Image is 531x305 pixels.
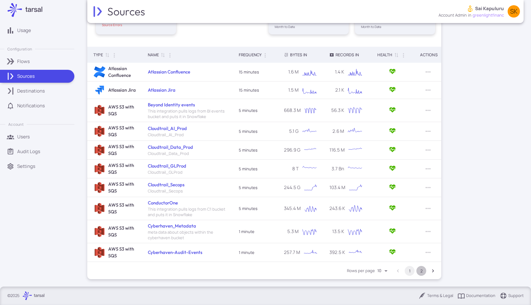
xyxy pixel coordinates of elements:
[17,102,45,109] p: Notifications
[405,266,415,276] button: page 1
[301,246,319,259] div: Chart. Highcharts interactive chart.
[347,268,375,274] label: Rows per page
[102,23,122,26] div: Source Errors
[302,144,319,156] svg: Interactive chart
[148,108,228,119] span: This integration pulls logs from BI events bucket and puts it in Snowflake
[94,144,105,156] img: AWS S3 with SQS
[302,202,319,215] svg: Interactive chart
[148,188,184,194] span: Cloudtrail_Secops
[389,183,396,192] span: Active
[347,181,364,194] div: Chart. Highcharts interactive chart.
[94,66,105,78] img: Atlassian Confluence
[94,125,105,137] img: AWS S3 with SQS
[284,128,299,135] p: 5.1 G
[345,84,364,96] svg: Interactive chart
[423,164,433,174] button: Row Actions
[345,104,364,117] svg: Interactive chart
[108,65,137,79] h6: Atlassian Confluence
[329,69,344,75] p: 1.4 K
[148,206,228,217] span: This integration pulls logs from C1 bucket and puts it in Snowflake
[284,228,299,235] p: 5.3 M
[233,178,278,197] td: 5 minutes
[300,225,319,238] svg: Interactive chart
[284,249,300,256] p: 257.7 M
[7,293,20,299] p: © 2025
[300,163,319,175] div: Chart. Highcharts interactive chart.
[346,202,364,215] div: Chart. Highcharts interactive chart.
[284,87,299,93] p: 1.5 M
[148,102,195,108] a: Beyond Identity events
[423,85,433,95] button: Row Actions
[439,12,467,18] div: account admin
[148,69,190,75] a: Atlassian Confluence
[416,266,426,276] button: Go to page 2
[108,181,137,194] h6: AWS S3 with SQS
[329,51,359,58] div: Records In
[233,141,278,160] td: 5 minutes
[165,50,175,60] button: Column Actions
[329,184,345,191] p: 103.4 M
[345,225,364,238] div: Chart. Highcharts interactive chart.
[148,151,193,156] span: Cloudtrail_Data_Prod
[284,147,301,153] p: 296.9 G
[389,248,396,257] span: Active
[94,182,105,193] img: AWS S3 with SQS
[260,50,270,60] button: Column Actions
[94,84,105,96] img: Atlassian Jira
[94,247,105,258] img: AWS S3 with SQS
[148,51,159,58] div: Name
[377,51,392,58] div: Health
[108,225,137,238] h6: AWS S3 with SQS
[510,8,517,14] span: SK
[107,5,146,18] h2: Sources
[468,12,471,18] span: in
[233,81,278,99] td: 15 minutes
[284,165,299,172] p: 8 T
[93,51,103,58] div: Type
[435,2,524,21] button: Sai Kapuluruaccount adminingreenlightfinancSK
[389,127,396,136] span: Active
[275,25,343,28] div: Month to Date
[284,69,299,75] p: 1.6 M
[148,163,186,169] a: Cloudtrail_GLProd
[329,249,345,256] p: 392.5 K
[17,133,30,140] p: Users
[103,52,111,57] span: Sort by Type ascending
[148,169,186,175] span: Cloudtrail_GLProd
[17,88,45,94] p: Destinations
[109,50,119,60] button: Column Actions
[94,105,105,116] img: AWS S3 with SQS
[377,266,390,276] div: Rows per page
[345,125,364,137] svg: Interactive chart
[389,68,396,77] span: Active
[423,227,433,236] button: Row Actions
[392,266,439,276] nav: pagination navigation
[148,200,178,206] a: ConductorOne
[473,12,504,18] span: greenlightfinanc
[233,122,278,141] td: 5 minutes
[302,181,319,194] svg: Interactive chart
[346,144,364,156] div: Chart. Highcharts interactive chart.
[345,163,364,175] svg: Interactive chart
[8,122,23,127] p: Account
[329,87,344,93] p: 2.1 K
[148,249,202,255] a: Cyberhaven-Audit-Events
[345,66,364,78] div: Chart. Highcharts interactive chart.
[94,203,105,214] img: AWS S3 with SQS
[159,52,166,57] span: Sort by Name ascending
[345,84,364,96] div: Chart. Highcharts interactive chart.
[346,144,364,156] svg: Interactive chart
[329,107,344,114] p: 56.3 K
[300,163,319,175] svg: Interactive chart
[233,160,278,178] td: 5 minutes
[300,225,319,238] div: Chart. Highcharts interactive chart.
[300,84,319,96] svg: Interactive chart
[300,66,319,78] svg: Interactive chart
[345,104,364,117] div: Chart. Highcharts interactive chart.
[361,25,429,28] div: Month to Date
[389,164,396,173] span: Active
[345,163,364,175] div: Chart. Highcharts interactive chart.
[302,181,319,194] div: Chart. Highcharts interactive chart.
